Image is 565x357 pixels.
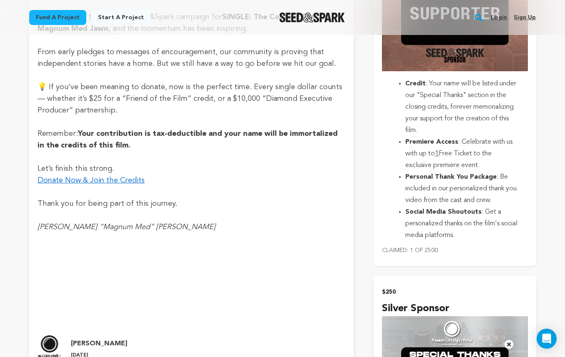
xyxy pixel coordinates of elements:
p: Remember: [38,128,346,151]
strong: Credit [405,80,426,87]
a: Start a project [91,10,151,25]
strong: Personal Thank You Package [405,174,497,180]
p: Let’s finish this strong. [38,163,346,175]
img: Seed&Spark Logo Dark Mode [279,12,345,22]
strong: Your contribution is tax-deductible and your name will be immortalized in the credits of this film. [38,130,338,149]
a: Seed&Spark Homepage [279,12,345,22]
strong: Premiere Access [405,139,458,145]
a: Login [491,11,507,24]
u: 1 [435,150,439,157]
strong: Social Media Shoutouts [405,209,482,215]
div: Open Intercom Messenger [537,329,557,349]
li: : Be included in our personalized thank you video from the cast and crew. [405,171,517,206]
a: Fund a project [29,10,86,25]
p: Claimed: 1 of 2500 [382,245,527,256]
p: From early pledges to messages of encouragement, our community is proving that independent storie... [38,46,346,70]
p: Thank you for being part of this journey. [38,198,346,210]
h4: Silver Sponsor [382,301,527,316]
a: Donate Now & Join the Credits [38,177,145,184]
li: : Your name will be listed under our "Special Thanks" section in the closing credits, forever mem... [405,78,517,136]
li: : Celebrate with us with up to Free Ticket to the exclusive premiere event. [405,136,517,171]
em: [PERSON_NAME] “Magnum Med” [PERSON_NAME] [38,223,216,231]
h2: $250 [382,286,527,298]
li: : Get a personalized thanks on the film's social media platforms. [405,206,517,241]
a: Sign up [514,11,536,24]
p: 💡 If you’ve been meaning to donate, now is the perfect time. Every single dollar counts — whether... [38,81,346,116]
h4: [PERSON_NAME] [71,339,127,349]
